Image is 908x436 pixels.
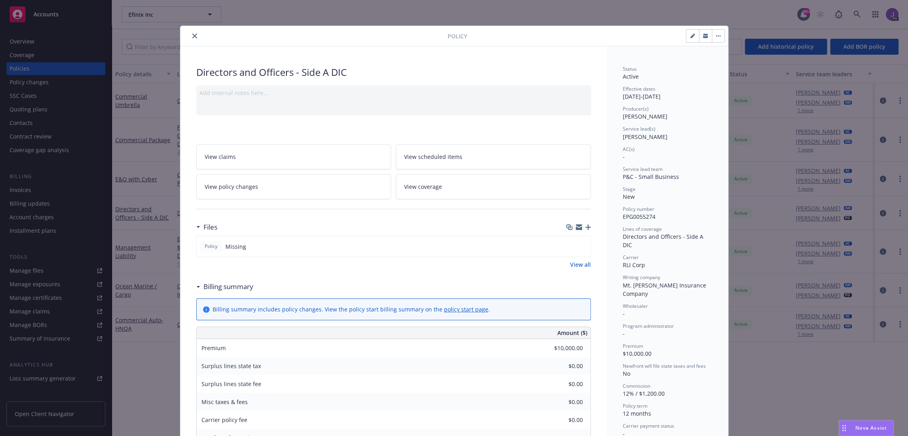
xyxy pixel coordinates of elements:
span: 12% / $1,200.00 [623,390,665,397]
span: Mt. [PERSON_NAME] Insurance Company [623,281,708,297]
span: RLI Corp [623,261,645,269]
span: Policy term [623,402,647,409]
span: View coverage [404,182,442,191]
span: Wholesaler [623,303,648,309]
span: Missing [225,242,246,251]
span: Service lead team [623,166,663,172]
a: View scheduled items [396,144,591,169]
a: View claims [196,144,391,169]
span: Commission [623,382,650,389]
input: 0.00 [536,414,588,426]
span: Nova Assist [855,424,887,431]
span: Program administrator [623,323,674,329]
span: Directors and Officers - Side A DIC [623,233,705,249]
span: Lines of coverage [623,226,662,232]
input: 0.00 [536,342,588,354]
span: Amount ($) [557,329,587,337]
div: Billing summary includes policy changes. View the policy start billing summary on the . [213,305,490,313]
span: Policy number [623,206,654,212]
span: View scheduled items [404,153,462,161]
span: Carrier policy fee [201,416,247,424]
span: Writing company [623,274,660,281]
span: Newfront will file state taxes and fees [623,363,706,369]
span: - [623,153,625,161]
span: Policy [448,32,467,40]
span: View policy changes [205,182,258,191]
span: $10,000.00 [623,350,651,357]
div: Billing summary [196,281,253,292]
span: Policy [203,243,219,250]
span: New [623,193,635,200]
a: View all [570,260,591,269]
span: 12 months [623,410,651,417]
div: [DATE] - [DATE] [623,85,712,101]
a: View policy changes [196,174,391,199]
div: Add internal notes here... [199,89,588,97]
div: Drag to move [839,420,849,436]
span: Carrier [623,254,639,261]
input: 0.00 [536,360,588,372]
span: Status [623,65,637,72]
span: - [623,330,625,337]
span: EPG0055274 [623,213,655,220]
a: View coverage [396,174,591,199]
span: Surplus lines state tax [201,362,261,370]
button: close [190,31,199,41]
span: P&C - Small Business [623,173,679,180]
input: 0.00 [536,396,588,408]
span: [PERSON_NAME] [623,133,667,141]
span: AC(s) [623,146,635,153]
span: Premium [623,343,643,349]
input: 0.00 [536,378,588,390]
span: Effective dates [623,85,655,92]
span: [PERSON_NAME] [623,113,667,120]
span: Premium [201,344,226,352]
span: Active [623,73,639,80]
span: No [623,370,630,377]
span: - [623,310,625,317]
button: Nova Assist [839,420,894,436]
div: Files [196,222,217,232]
span: Stage [623,186,636,192]
h3: Billing summary [203,281,253,292]
span: Service lead(s) [623,125,655,132]
span: View claims [205,153,236,161]
span: Producer(s) [623,105,649,112]
span: Surplus lines state fee [201,380,261,388]
h3: Files [203,222,217,232]
a: policy start page [444,305,488,313]
span: Carrier payment status [623,422,674,429]
div: Directors and Officers - Side A DIC [196,65,591,79]
span: Misc taxes & fees [201,398,248,406]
